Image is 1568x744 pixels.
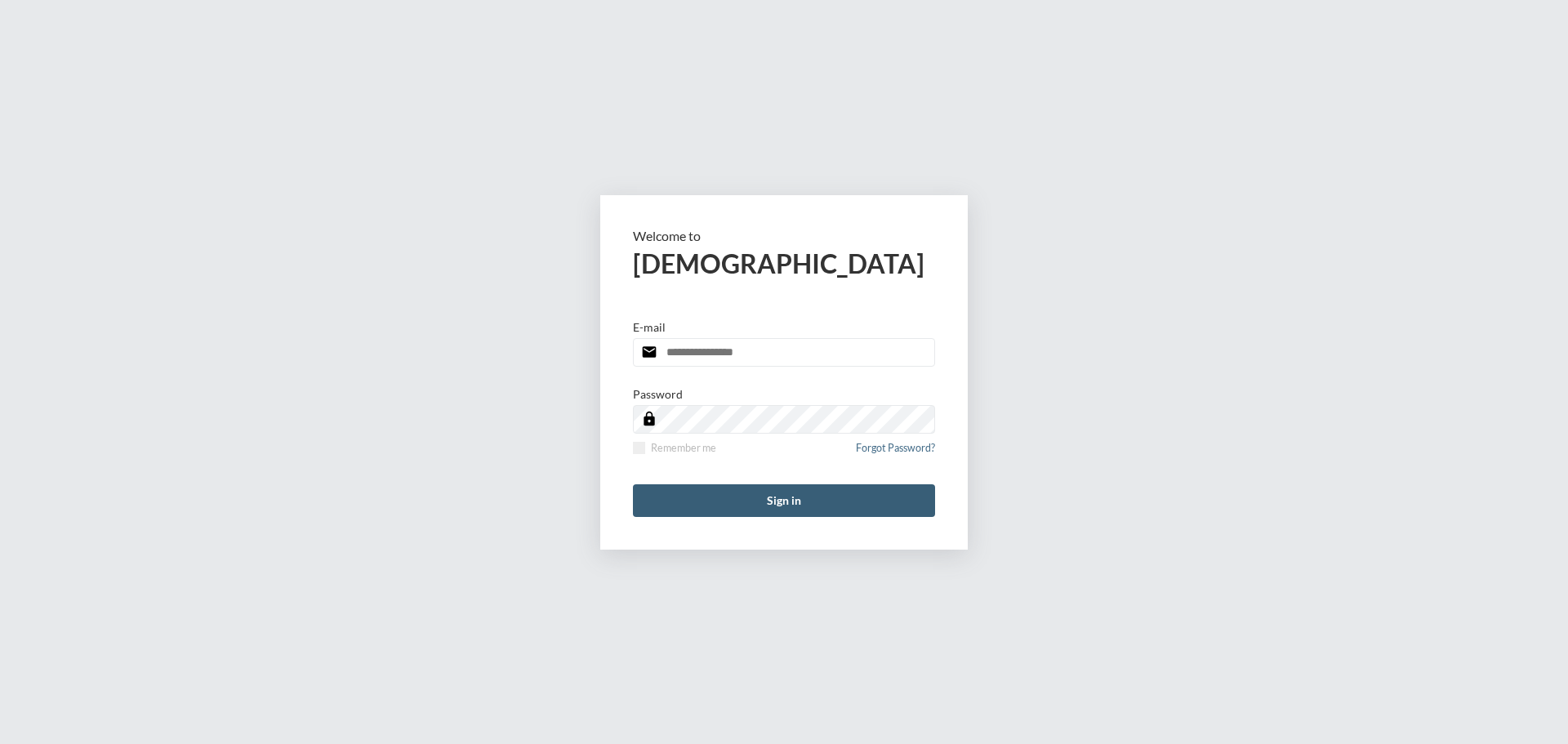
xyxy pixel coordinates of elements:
[856,442,935,464] a: Forgot Password?
[633,247,935,279] h2: [DEMOGRAPHIC_DATA]
[633,387,683,401] p: Password
[633,484,935,517] button: Sign in
[633,228,935,243] p: Welcome to
[633,442,716,454] label: Remember me
[633,320,666,334] p: E-mail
